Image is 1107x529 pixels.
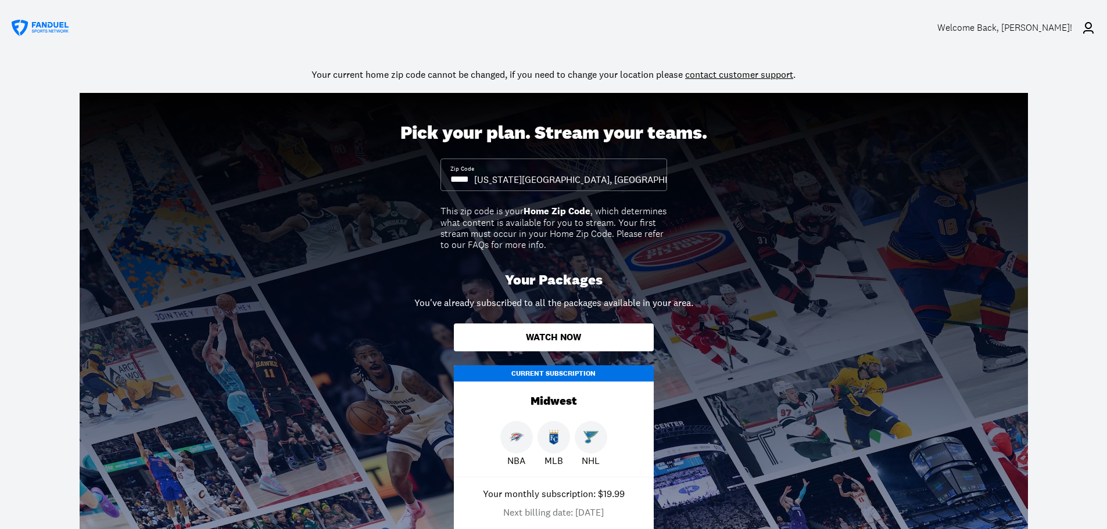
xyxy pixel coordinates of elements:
div: Your current home zip code cannot be changed, if you need to change your location please . [311,67,796,81]
p: Your monthly subscription: $19.99 [483,487,625,501]
p: NBA [507,454,525,467]
div: Midwest [454,382,654,421]
p: You've already subscribed to all the packages available in your area. [414,296,693,310]
p: Your Packages [505,272,603,289]
div: Pick your plan. Stream your teams. [400,122,707,144]
div: This zip code is your , which determines what content is available for you to stream. Your first ... [440,206,667,250]
img: Royals [546,430,561,445]
a: Welcome Back, [PERSON_NAME]! [937,12,1095,44]
p: MLB [544,454,563,467]
div: Welcome Back , [PERSON_NAME]! [937,22,1072,33]
b: Home Zip Code [524,205,590,217]
div: [US_STATE][GEOGRAPHIC_DATA], [GEOGRAPHIC_DATA] [474,173,702,186]
p: Next billing date: [DATE] [503,505,604,519]
img: Thunder [509,430,524,445]
img: Blues [583,430,599,445]
div: Current Subscription [454,365,654,382]
button: Watch Now [454,323,654,351]
a: contact customer support [685,69,793,80]
p: NHL [582,454,600,467]
div: Zip Code [450,165,474,173]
